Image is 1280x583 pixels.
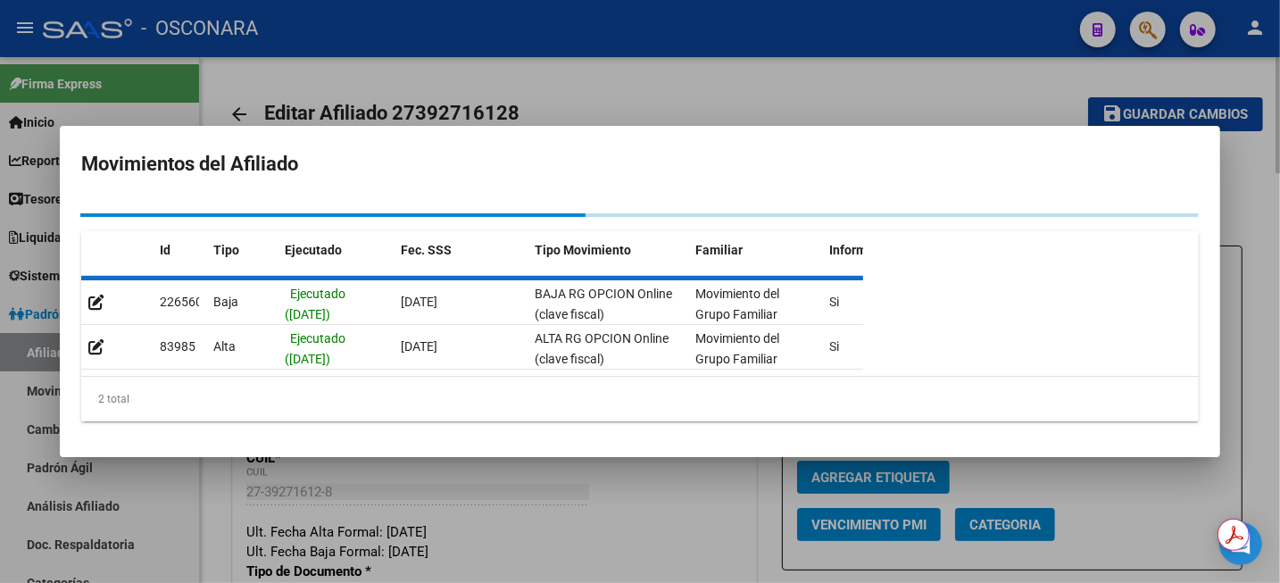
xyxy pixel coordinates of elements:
[695,331,779,366] span: Movimiento del Grupo Familiar
[160,295,203,309] span: 226560
[401,295,437,309] span: [DATE]
[285,243,342,257] span: Ejecutado
[81,377,1199,421] div: 2 total
[829,295,839,309] span: Si
[213,295,238,309] span: Baja
[535,243,631,257] span: Tipo Movimiento
[401,243,452,257] span: Fec. SSS
[695,243,743,257] span: Familiar
[160,243,170,257] span: Id
[688,231,822,270] datatable-header-cell: Familiar
[278,231,394,270] datatable-header-cell: Ejecutado
[401,339,437,354] span: [DATE]
[822,231,956,270] datatable-header-cell: Informable SSS
[535,287,672,321] span: BAJA RG OPCION Online (clave fiscal)
[81,147,1199,181] h2: Movimientos del Afiliado
[829,243,918,257] span: Informable SSS
[213,243,239,257] span: Tipo
[285,331,345,366] span: Ejecutado ([DATE])
[153,231,206,270] datatable-header-cell: Id
[535,331,669,366] span: ALTA RG OPCION Online (clave fiscal)
[394,231,528,270] datatable-header-cell: Fec. SSS
[829,339,839,354] span: Si
[285,287,345,321] span: Ejecutado ([DATE])
[695,287,779,321] span: Movimiento del Grupo Familiar
[528,231,688,270] datatable-header-cell: Tipo Movimiento
[213,339,236,354] span: Alta
[160,339,195,354] span: 83985
[206,231,278,270] datatable-header-cell: Tipo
